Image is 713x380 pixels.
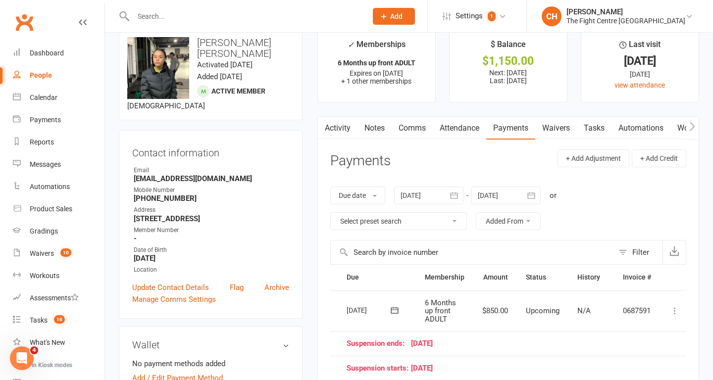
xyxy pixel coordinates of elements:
[330,187,385,204] button: Due date
[338,59,415,67] strong: 6 Months up front ADULT
[614,290,660,332] td: 0687591
[330,153,391,169] h3: Payments
[486,117,535,140] a: Payments
[550,190,557,201] div: or
[13,220,104,242] a: Gradings
[13,109,104,131] a: Payments
[632,246,649,258] div: Filter
[348,38,406,56] div: Memberships
[134,166,289,175] div: Email
[132,143,289,158] h3: Contact information
[13,176,104,198] a: Automations
[60,248,71,257] span: 10
[614,265,660,290] th: Invoice #
[558,149,629,167] button: + Add Adjustment
[613,240,662,264] button: Filter
[425,298,456,324] span: 6 Months up front ADULT
[632,149,686,167] button: + Add Credit
[30,138,54,146] div: Reports
[347,339,651,348] div: [DATE]
[526,306,560,315] span: Upcoming
[611,117,670,140] a: Automations
[30,249,54,257] div: Waivers
[13,242,104,265] a: Waivers 10
[127,37,294,59] h3: [PERSON_NAME] [PERSON_NAME]
[132,358,289,370] li: No payment methods added
[318,117,357,140] a: Activity
[347,339,411,348] span: Suspension ends:
[568,265,614,290] th: History
[127,37,189,99] img: image1662974947.png
[13,131,104,153] a: Reports
[458,56,558,66] div: $1,150.00
[30,338,65,346] div: What's New
[30,205,72,213] div: Product Sales
[30,294,79,302] div: Assessments
[132,282,209,293] a: Update Contact Details
[30,227,58,235] div: Gradings
[13,87,104,109] a: Calendar
[416,265,473,290] th: Membership
[264,282,289,293] a: Archive
[134,194,289,203] strong: [PHONE_NUMBER]
[13,287,104,309] a: Assessments
[491,38,526,56] div: $ Balance
[566,7,685,16] div: [PERSON_NAME]
[134,254,289,263] strong: [DATE]
[30,160,61,168] div: Messages
[373,8,415,25] button: Add
[30,71,52,79] div: People
[134,214,289,223] strong: [STREET_ADDRESS]
[456,5,483,27] span: Settings
[590,56,690,66] div: [DATE]
[473,265,517,290] th: Amount
[30,346,38,354] span: 4
[347,364,651,373] div: [DATE]
[134,234,289,243] strong: -
[30,49,64,57] div: Dashboard
[127,101,205,110] span: [DEMOGRAPHIC_DATA]
[134,205,289,215] div: Address
[132,339,289,350] h3: Wallet
[338,265,416,290] th: Due
[341,77,411,85] span: + 1 other memberships
[134,265,289,275] div: Location
[433,117,486,140] a: Attendance
[488,11,496,21] span: 1
[30,116,61,124] div: Payments
[30,272,59,280] div: Workouts
[473,290,517,332] td: $850.00
[590,69,690,80] div: [DATE]
[134,174,289,183] strong: [EMAIL_ADDRESS][DOMAIN_NAME]
[197,72,242,81] time: Added [DATE]
[197,60,253,69] time: Activated [DATE]
[132,293,216,305] a: Manage Comms Settings
[357,117,392,140] a: Notes
[458,69,558,85] p: Next: [DATE] Last: [DATE]
[13,309,104,332] a: Tasks 16
[577,306,591,315] span: N/A
[12,10,37,35] a: Clubworx
[10,346,34,370] iframe: Intercom live chat
[30,316,48,324] div: Tasks
[30,94,57,101] div: Calendar
[614,81,665,89] a: view attendance
[130,9,360,23] input: Search...
[619,38,661,56] div: Last visit
[348,40,354,49] i: ✓
[13,42,104,64] a: Dashboard
[134,226,289,235] div: Member Number
[13,153,104,176] a: Messages
[350,69,403,77] span: Expires on [DATE]
[134,245,289,255] div: Date of Birth
[54,315,65,324] span: 16
[390,12,403,20] span: Add
[134,186,289,195] div: Mobile Number
[542,6,561,26] div: CH
[30,183,70,190] div: Automations
[13,198,104,220] a: Product Sales
[230,282,244,293] a: Flag
[211,87,265,95] span: Active member
[577,117,611,140] a: Tasks
[476,212,541,230] button: Added From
